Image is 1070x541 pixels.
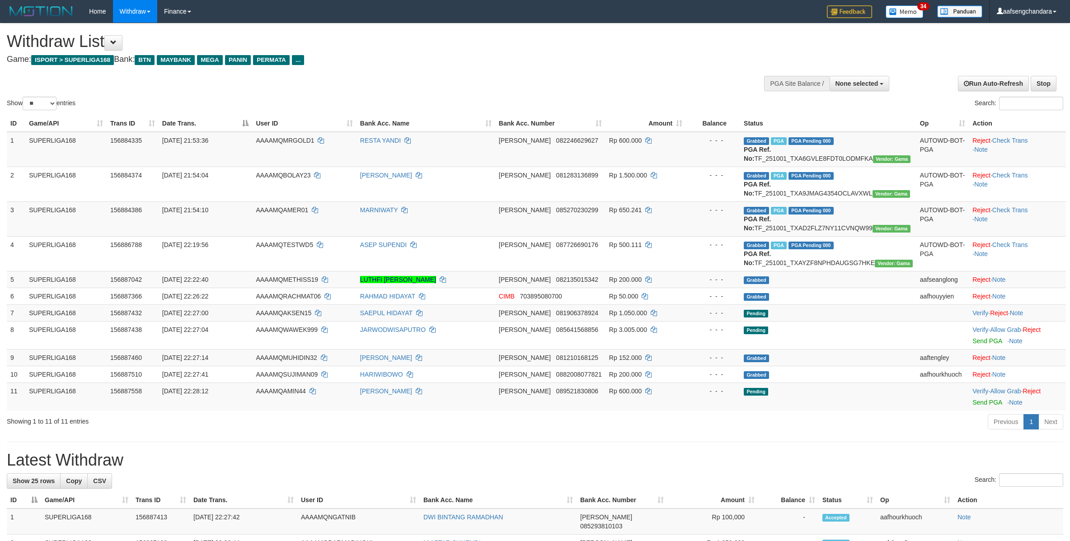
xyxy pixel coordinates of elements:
span: Accepted [822,514,849,522]
h4: Game: Bank: [7,55,704,64]
span: AAAAMQMRGOLD1 [256,137,314,144]
th: Balance: activate to sort column ascending [758,492,819,508]
span: Copy 089521830806 to clipboard [556,387,598,395]
a: CSV [87,473,112,489]
div: - - - [690,308,737,317]
span: [PERSON_NAME] [499,241,551,248]
b: PGA Ref. No: [744,250,771,266]
a: Stop [1031,76,1056,91]
div: - - - [690,325,737,334]
span: AAAAMQRACHMAT06 [256,293,321,300]
a: Show 25 rows [7,473,61,489]
td: SUPERLIGA168 [25,349,107,366]
td: AAAAMQNGATNIB [297,508,420,535]
span: 156884335 [110,137,142,144]
span: MAYBANK [157,55,195,65]
th: User ID: activate to sort column ascending [252,115,356,132]
div: - - - [690,171,737,180]
span: PGA Pending [788,242,834,249]
span: PGA Pending [788,207,834,215]
td: 5 [7,271,25,288]
a: MARNIWATY [360,206,398,214]
div: - - - [690,136,737,145]
span: · [990,326,1023,333]
span: Rp 500.111 [609,241,642,248]
b: PGA Ref. No: [744,146,771,162]
td: 9 [7,349,25,366]
span: MEGA [197,55,223,65]
div: - - - [690,292,737,301]
span: 34 [917,2,929,10]
span: Rp 50.000 [609,293,638,300]
td: aafhourkhuoch [916,366,969,382]
span: AAAAMQAKSEN15 [256,309,311,317]
a: Note [974,250,988,257]
span: None selected [835,80,878,87]
span: [DATE] 22:28:12 [162,387,208,395]
span: BTN [135,55,155,65]
a: [PERSON_NAME] [360,387,412,395]
span: PANIN [225,55,251,65]
div: PGA Site Balance / [764,76,829,91]
th: Balance [686,115,740,132]
a: Reject [972,241,990,248]
span: AAAAMQSUJIMAN09 [256,371,318,378]
a: [PERSON_NAME] [360,172,412,179]
th: Bank Acc. Name: activate to sort column ascending [420,492,577,508]
span: CSV [93,477,106,485]
span: Grabbed [744,293,769,301]
span: [PERSON_NAME] [499,387,551,395]
div: - - - [690,275,737,284]
th: Op: activate to sort column ascending [916,115,969,132]
span: Grabbed [744,137,769,145]
input: Search: [999,97,1063,110]
a: Send PGA [972,399,1002,406]
span: 156887460 [110,354,142,361]
span: 156887510 [110,371,142,378]
span: AAAAMQTESTWD5 [256,241,313,248]
span: Copy 082135015342 to clipboard [556,276,598,283]
span: Copy 082246629627 to clipboard [556,137,598,144]
a: Verify [972,309,988,317]
td: · · [969,167,1066,201]
span: 156884374 [110,172,142,179]
td: [DATE] 22:27:42 [190,508,297,535]
td: TF_251001_TXA9JMAG4354OCLAVXWL [740,167,916,201]
a: Note [1009,399,1023,406]
span: 156886788 [110,241,142,248]
span: AAAAMQAMIN44 [256,387,305,395]
span: Copy 085293810103 to clipboard [580,522,622,530]
td: aafhouyyien [916,288,969,304]
td: · · [969,382,1066,410]
span: Rp 152.000 [609,354,642,361]
div: - - - [690,353,737,362]
a: Reject [972,371,990,378]
label: Search: [975,97,1063,110]
span: AAAAMQBOLAY23 [256,172,310,179]
span: AAAAMQMETHISS19 [256,276,318,283]
td: aaftengley [916,349,969,366]
td: TF_251001_TXAYZF8NPHDAUGSG7HKE [740,236,916,271]
span: Grabbed [744,172,769,180]
span: [PERSON_NAME] [499,354,551,361]
span: [DATE] 22:27:04 [162,326,208,333]
b: PGA Ref. No: [744,181,771,197]
span: Rp 200.000 [609,276,642,283]
a: Next [1038,414,1063,429]
span: Rp 200.000 [609,371,642,378]
span: Grabbed [744,371,769,379]
span: [PERSON_NAME] [499,137,551,144]
a: Allow Grab [990,326,1021,333]
span: Marked by aafandaneth [771,172,787,180]
span: Vendor URL: https://trx31.1velocity.biz [873,155,911,163]
span: [DATE] 22:26:22 [162,293,208,300]
span: Copy 087726690176 to clipboard [556,241,598,248]
span: 156887042 [110,276,142,283]
td: 6 [7,288,25,304]
a: Reject [1023,326,1041,333]
span: [PERSON_NAME] [499,309,551,317]
b: PGA Ref. No: [744,215,771,232]
img: MOTION_logo.png [7,5,75,18]
td: SUPERLIGA168 [25,321,107,349]
span: [PERSON_NAME] [580,513,632,521]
